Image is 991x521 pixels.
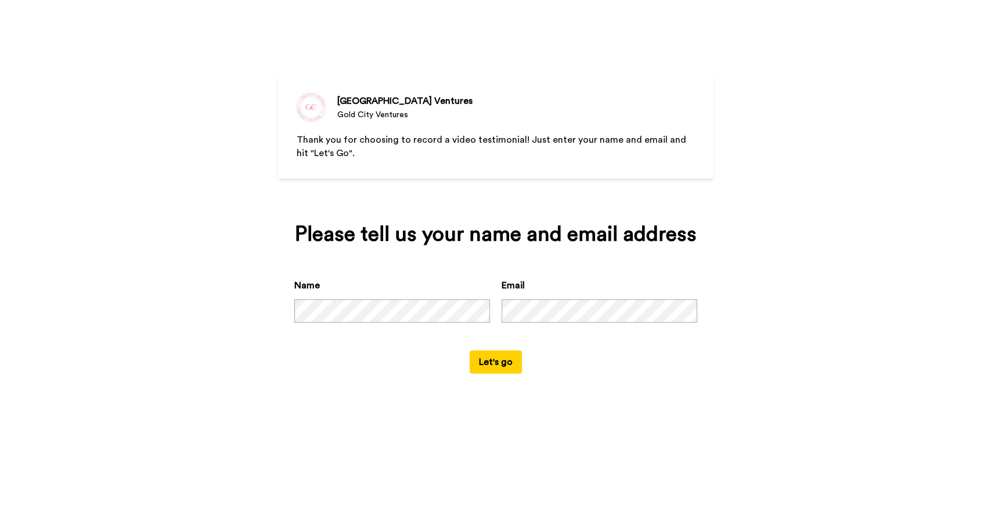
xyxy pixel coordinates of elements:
img: Gold City Ventures [297,93,326,122]
label: Name [294,278,320,292]
div: Gold City Ventures [337,109,473,121]
div: Please tell us your name and email address [294,223,697,246]
span: Thank you for choosing to record a video testimonial! Just enter your name and email and hit "Let... [297,135,689,158]
button: Let's go [470,350,522,374]
label: Email [502,278,525,292]
div: [GEOGRAPHIC_DATA] Ventures [337,94,473,108]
